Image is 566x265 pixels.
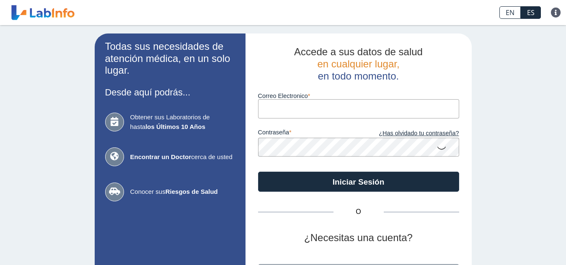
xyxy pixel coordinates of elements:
b: los Últimos 10 Años [145,123,205,130]
label: contraseña [258,129,359,138]
a: ES [521,6,541,19]
b: Riesgos de Salud [165,188,218,195]
span: O [333,207,384,217]
span: en todo momento. [318,70,399,82]
h2: ¿Necesitas una cuenta? [258,232,459,244]
button: Iniciar Sesión [258,172,459,192]
b: Encontrar un Doctor [130,153,191,160]
span: Conocer sus [130,187,235,197]
span: en cualquier lugar, [317,58,399,69]
h3: Desde aquí podrás... [105,87,235,98]
h2: Todas sus necesidades de atención médica, en un solo lugar. [105,41,235,77]
a: ¿Has olvidado tu contraseña? [359,129,459,138]
span: Accede a sus datos de salud [294,46,423,57]
span: Obtener sus Laboratorios de hasta [130,113,235,131]
span: cerca de usted [130,152,235,162]
a: EN [499,6,521,19]
label: Correo Electronico [258,93,459,99]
